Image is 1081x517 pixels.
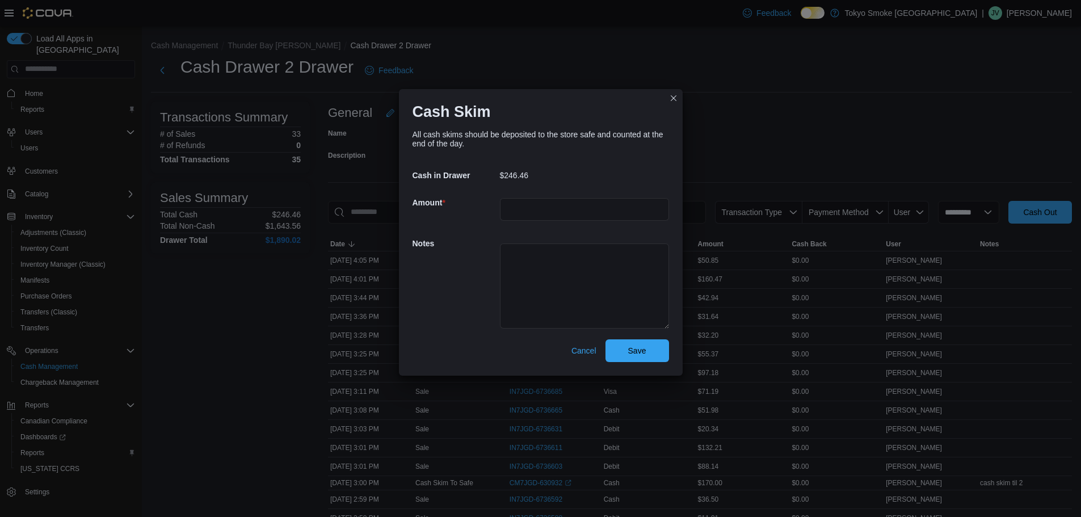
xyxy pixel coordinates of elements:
span: Save [628,345,646,356]
button: Closes this modal window [667,91,680,105]
div: All cash skims should be deposited to the store safe and counted at the end of the day. [413,130,669,148]
p: $246.46 [500,171,529,180]
button: Cancel [567,339,601,362]
button: Save [605,339,669,362]
h5: Cash in Drawer [413,164,498,187]
h1: Cash Skim [413,103,491,121]
h5: Amount [413,191,498,214]
h5: Notes [413,232,498,255]
span: Cancel [571,345,596,356]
